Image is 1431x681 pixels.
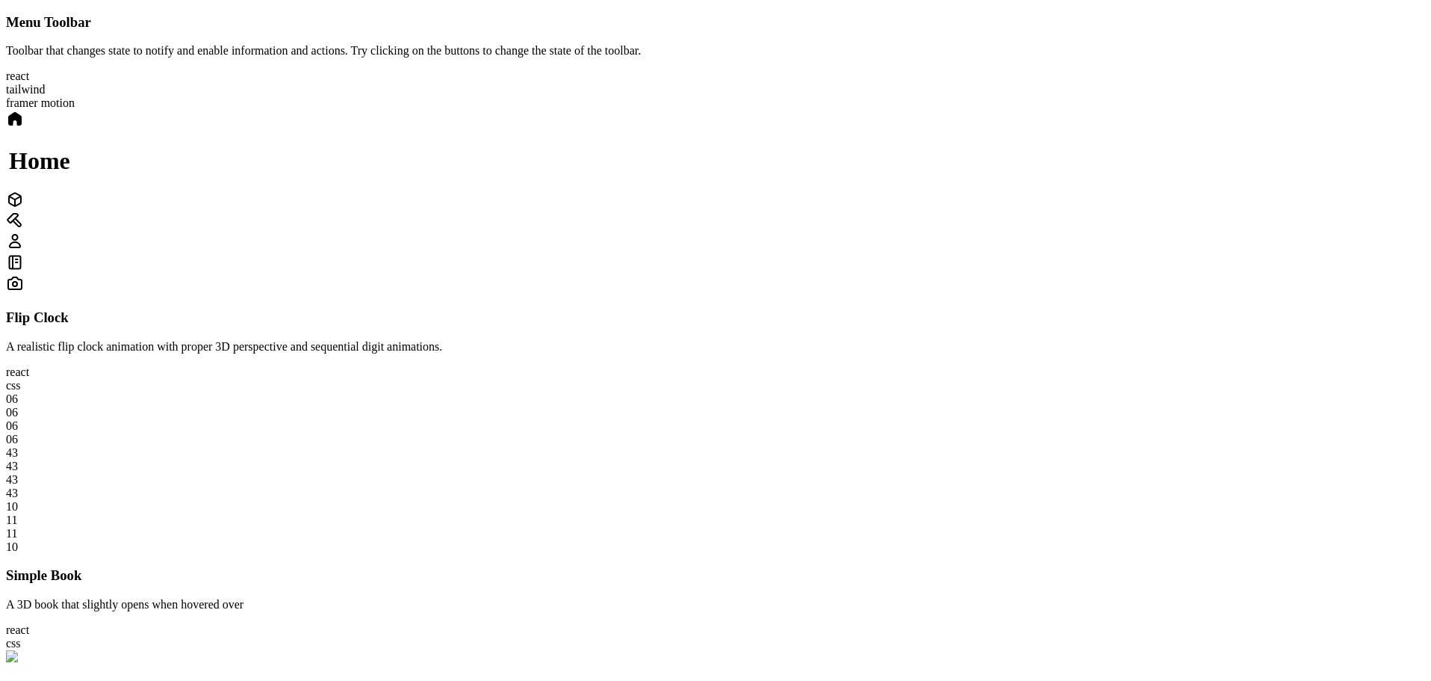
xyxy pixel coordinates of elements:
[6,433,1425,446] div: 06
[6,637,1425,650] div: css
[6,44,1425,58] p: Toolbar that changes state to notify and enable information and actions. Try clicking on the butt...
[6,70,1425,83] div: react
[6,366,1425,379] div: react
[6,309,1425,326] h3: Flip Clock
[6,567,1425,584] h3: Simple Book
[6,473,1425,487] div: 43
[6,540,1425,554] div: 10
[6,419,1425,433] div: 06
[6,379,1425,392] div: css
[6,83,1425,96] div: tailwind
[6,340,1425,354] p: A realistic flip clock animation with proper 3D perspective and sequential digit animations.
[6,460,1425,473] div: 43
[6,650,76,664] img: Book Cover
[6,96,1425,110] div: framer motion
[9,147,1425,175] h1: Home
[6,446,1425,460] div: 43
[6,14,1425,31] h3: Menu Toolbar
[6,392,1425,406] div: 06
[6,406,1425,419] div: 06
[6,487,1425,500] div: 43
[6,623,1425,637] div: react
[6,527,1425,540] div: 11
[6,500,1425,514] div: 10
[6,514,1425,527] div: 11
[6,598,1425,611] p: A 3D book that slightly opens when hovered over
